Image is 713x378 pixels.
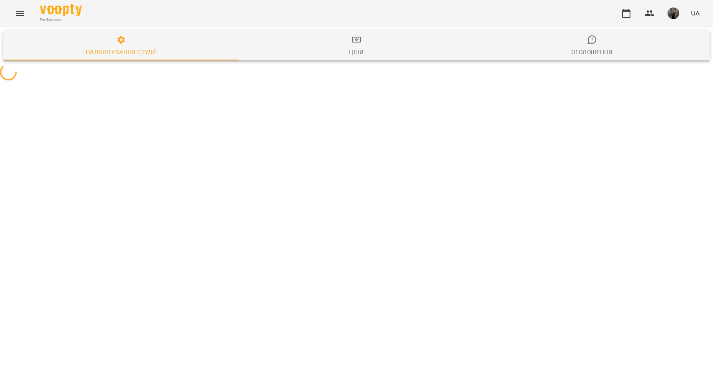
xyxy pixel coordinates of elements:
[571,47,613,57] div: Оголошення
[40,17,82,23] span: For Business
[668,8,679,19] img: 331913643cd58b990721623a0d187df0.png
[691,9,700,18] span: UA
[86,47,156,57] div: Налаштування студії
[40,4,82,16] img: Voopty Logo
[10,3,30,23] button: Menu
[349,47,364,57] div: Ціни
[688,5,703,21] button: UA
